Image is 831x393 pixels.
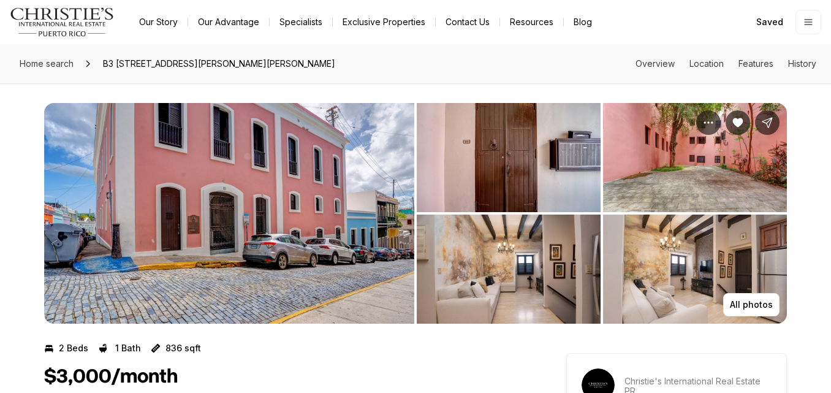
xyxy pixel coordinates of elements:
li: 2 of 4 [417,103,787,324]
p: 1 Bath [115,343,141,353]
button: Open menu [795,10,821,34]
a: Resources [500,13,563,31]
button: Contact Us [436,13,499,31]
a: Our Advantage [188,13,269,31]
span: B3 [STREET_ADDRESS][PERSON_NAME][PERSON_NAME] [98,54,340,74]
button: Property options [696,110,721,135]
a: Exclusive Properties [333,13,435,31]
span: Home search [20,58,74,69]
a: Skip to: Overview [636,58,675,69]
div: Listing Photos [44,103,787,324]
span: Saved [756,17,783,27]
p: All photos [730,300,773,310]
button: View image gallery [417,215,601,324]
img: logo [10,7,115,37]
a: Skip to: Features [738,58,773,69]
a: Saved [749,10,791,34]
a: Specialists [270,13,332,31]
nav: Page section menu [636,59,816,69]
button: View image gallery [603,215,787,324]
button: Unsave Property: B3 CALLE SAN JUSTO #B3 [726,110,750,135]
button: Share Property: B3 CALLE SAN JUSTO #B3 [755,110,780,135]
li: 1 of 4 [44,103,414,324]
button: All photos [723,293,780,316]
a: Skip to: History [788,58,816,69]
h1: $3,000/month [44,365,178,389]
button: View image gallery [417,103,601,212]
a: Our Story [129,13,188,31]
a: Home search [15,54,78,74]
p: 2 Beds [59,343,88,353]
p: 836 sqft [165,343,201,353]
a: Blog [564,13,602,31]
button: View image gallery [44,103,414,324]
a: Skip to: Location [689,58,724,69]
button: View image gallery [603,103,787,212]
